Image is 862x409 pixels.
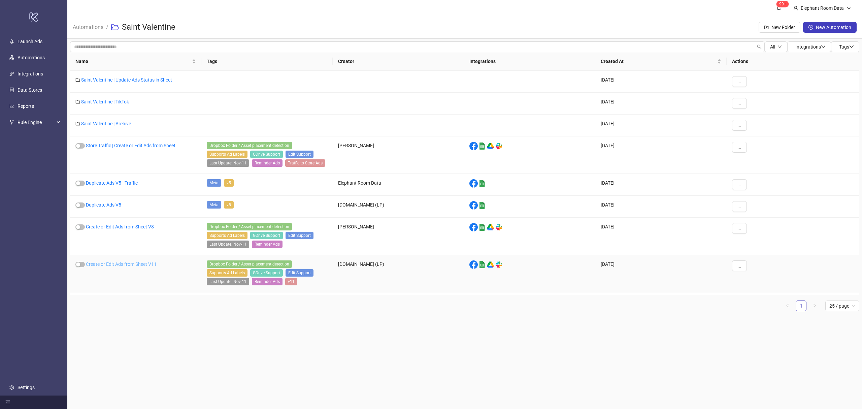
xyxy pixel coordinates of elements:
div: Page Size [825,301,859,311]
div: [DATE] [595,255,727,292]
span: ... [737,145,741,150]
span: folder [75,99,80,104]
span: left [786,304,790,308]
a: Launch Ads [18,39,42,44]
div: [DOMAIN_NAME] (LP) [333,196,464,218]
span: folder [75,77,80,82]
span: GDrive Support [250,269,283,277]
a: Create or Edit Ads from Sheet V8 [86,224,154,229]
th: Creator [333,52,464,71]
span: ... [737,263,741,269]
span: down [778,45,782,49]
div: [DATE] [595,218,727,255]
a: Automations [71,23,105,30]
span: Name [75,58,191,65]
button: ... [732,142,747,153]
button: ... [732,120,747,131]
div: [DATE] [595,136,727,174]
a: Store Traffic | Create or Edit Ads from Sheet [86,143,175,148]
span: Dropbox Folder / Asset placement detection [207,260,292,268]
button: ... [732,223,747,234]
span: v5 [224,201,234,209]
span: ... [737,226,741,231]
a: Integrations [18,71,43,76]
span: 25 / page [829,301,855,311]
button: Tagsdown [831,41,859,52]
th: Created At [595,52,727,71]
button: left [782,301,793,311]
span: New Folder [771,25,795,30]
span: folder [75,121,80,126]
th: Tags [201,52,333,71]
span: Meta [207,201,221,209]
span: v5 [224,179,234,187]
button: ... [732,179,747,190]
span: right [813,304,817,308]
a: Settings [18,385,35,390]
span: GDrive Support [250,232,283,239]
span: Reminder Ads [252,241,283,248]
span: Supports Ad Labels [207,151,247,158]
li: Next Page [809,301,820,311]
th: Actions [727,52,859,71]
span: New Automation [816,25,851,30]
span: ... [737,182,741,187]
span: user [793,6,798,10]
a: Create or Edit Ads from Sheet V11 [86,261,157,267]
button: Integrationsdown [787,41,831,52]
button: right [809,301,820,311]
h3: Saint Valentine [122,22,175,33]
span: Dropbox Folder / Asset placement detection [207,223,292,230]
span: down [847,6,851,10]
span: Rule Engine [18,116,55,129]
li: Previous Page [782,301,793,311]
span: All [770,44,775,50]
span: folder-open [111,23,119,31]
span: Created At [601,58,716,65]
a: Reports [18,103,34,109]
th: Name [70,52,201,71]
span: plus-circle [808,25,813,30]
span: Edit Support [286,232,313,239]
span: menu-fold [5,400,10,405]
a: 1 [796,301,806,311]
button: ... [732,201,747,212]
a: Saint Valentine | TikTok [81,99,129,104]
span: ... [737,101,741,106]
a: Saint Valentine | Archive [81,121,131,126]
span: Edit Support [286,269,313,277]
button: New Automation [803,22,857,33]
a: Data Stores [18,87,42,93]
span: ... [737,123,741,128]
div: [PERSON_NAME] [333,136,464,174]
a: Duplicate Ads V5 - Traffic [86,180,138,186]
span: Last Update: Nov-11 [207,159,249,167]
span: folder-add [764,25,769,30]
div: [PERSON_NAME] [333,218,464,255]
span: Tags [839,44,854,50]
span: Supports Ad Labels [207,269,247,277]
sup: 1447 [776,1,789,7]
div: Elephant Room Data [333,174,464,196]
button: Alldown [765,41,787,52]
span: Reminder Ads [252,278,283,285]
span: Reminder Ads [252,159,283,167]
span: Edit Support [286,151,313,158]
a: Duplicate Ads V5 [86,202,121,208]
span: Traffic to Store Ads [285,159,325,167]
span: down [821,44,826,49]
th: Integrations [464,52,595,71]
div: [DOMAIN_NAME] (LP) [333,255,464,292]
span: Dropbox Folder / Asset placement detection [207,142,292,149]
div: Elephant Room Data [798,4,847,12]
span: bell [776,5,781,10]
div: [DATE] [595,93,727,115]
span: Supports Ad Labels [207,232,247,239]
button: New Folder [759,22,800,33]
span: fork [9,120,14,125]
a: Automations [18,55,45,60]
div: [DATE] [595,115,727,136]
button: ... [732,98,747,109]
span: v11 [285,278,297,285]
a: Saint Valentine | Update Ads Status in Sheet [81,77,172,83]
